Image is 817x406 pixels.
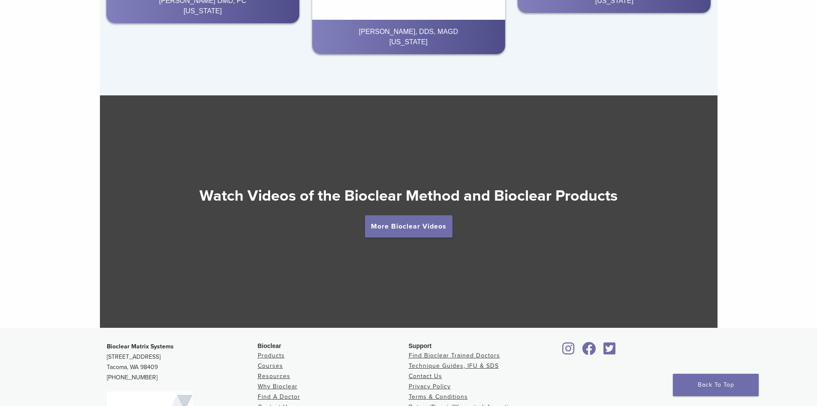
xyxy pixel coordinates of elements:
a: Bioclear [601,347,619,356]
a: Technique Guides, IFU & SDS [409,362,499,369]
a: Find Bioclear Trained Doctors [409,352,500,359]
a: Find A Doctor [258,393,300,400]
a: More Bioclear Videos [365,215,452,238]
strong: Bioclear Matrix Systems [107,343,174,350]
a: Back To Top [673,374,759,396]
div: [US_STATE] [319,37,498,47]
a: Bioclear [560,347,578,356]
a: Resources [258,372,290,380]
a: Courses [258,362,283,369]
a: Why Bioclear [258,383,298,390]
p: [STREET_ADDRESS] Tacoma, WA 98409 [PHONE_NUMBER] [107,342,258,383]
a: Terms & Conditions [409,393,468,400]
span: Support [409,342,432,349]
span: Bioclear [258,342,281,349]
div: [PERSON_NAME], DDS, MAGD [319,27,498,37]
a: Privacy Policy [409,383,451,390]
a: Contact Us [409,372,442,380]
h2: Watch Videos of the Bioclear Method and Bioclear Products [100,186,718,206]
a: Products [258,352,285,359]
div: [US_STATE] [113,6,292,16]
a: Bioclear [579,347,599,356]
